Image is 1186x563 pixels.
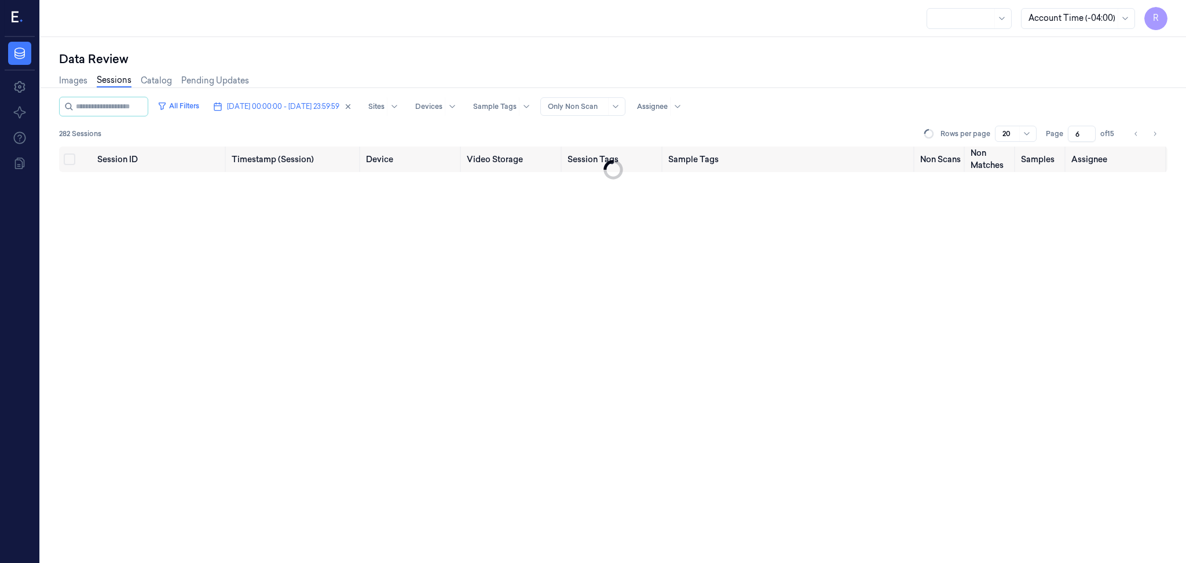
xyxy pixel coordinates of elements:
div: Data Review [59,51,1167,67]
a: Sessions [97,74,131,87]
span: of 15 [1100,129,1119,139]
th: Non Scans [916,147,966,172]
button: Select all [64,153,75,165]
th: Non Matches [966,147,1016,172]
th: Sample Tags [664,147,916,172]
a: Pending Updates [181,75,249,87]
th: Samples [1016,147,1067,172]
th: Device [361,147,462,172]
span: Page [1046,129,1063,139]
th: Video Storage [462,147,563,172]
th: Timestamp (Session) [227,147,361,172]
a: Images [59,75,87,87]
span: 282 Sessions [59,129,101,139]
button: Go to next page [1147,126,1163,142]
th: Session Tags [563,147,664,172]
a: Catalog [141,75,172,87]
nav: pagination [1128,126,1163,142]
th: Session ID [93,147,227,172]
button: R [1144,7,1167,30]
p: Rows per page [940,129,990,139]
button: All Filters [153,97,204,115]
span: [DATE] 00:00:00 - [DATE] 23:59:59 [227,101,339,112]
button: [DATE] 00:00:00 - [DATE] 23:59:59 [208,97,357,116]
th: Assignee [1067,147,1167,172]
button: Go to previous page [1128,126,1144,142]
